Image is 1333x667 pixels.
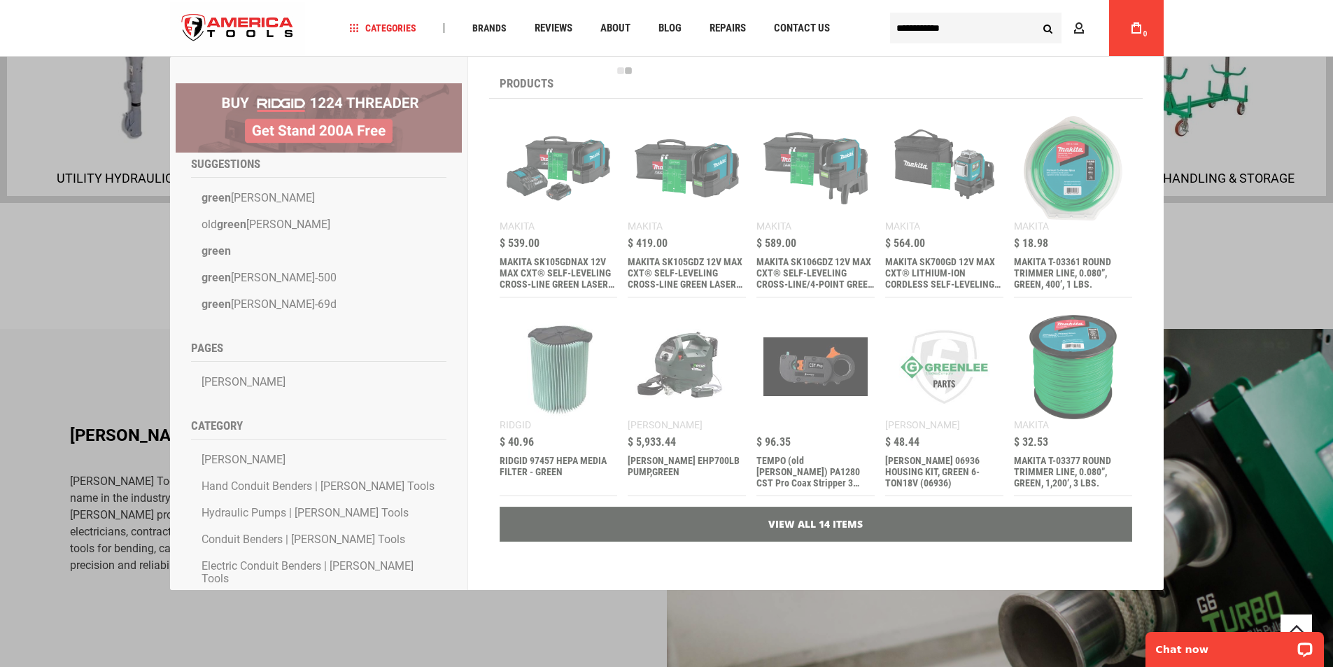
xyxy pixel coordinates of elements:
iframe: LiveChat chat widget [1136,623,1333,667]
a: Blog [652,19,688,38]
span: Contact Us [774,23,830,34]
span: Repairs [710,23,746,34]
span: Reviews [535,23,572,34]
a: Repairs [703,19,752,38]
span: 0 [1143,30,1148,38]
a: Contact Us [768,19,836,38]
img: America Tools [170,2,306,55]
a: About [594,19,637,38]
a: Categories [343,19,423,38]
a: Brands [466,19,513,38]
a: store logo [170,2,306,55]
span: Categories [349,23,416,33]
button: Search [1035,15,1062,41]
a: Reviews [528,19,579,38]
span: About [600,23,630,34]
span: Brands [472,23,507,33]
span: Blog [658,23,682,34]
